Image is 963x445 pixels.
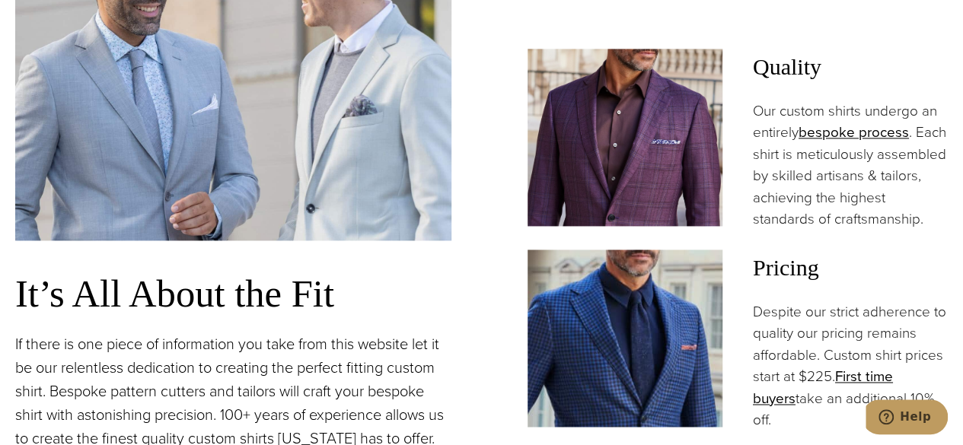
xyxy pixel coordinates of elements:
a: First time buyers [753,366,893,408]
p: Our custom shirts undergo an entirely . Each shirt is meticulously assembled by skilled artisans ... [753,100,948,230]
span: Quality [753,49,948,85]
iframe: Opens a widget where you can chat to one of our agents [866,399,948,437]
img: Client wearing navy custom dress shirt under custom tailored sportscoat. [528,250,722,427]
a: bespoke process [799,122,909,143]
img: Client wearing brown open collared dress shirt under bespoke blazer. [528,49,722,226]
p: Despite our strict adherence to quality our pricing remains affordable. Custom shirt prices start... [753,301,948,431]
h3: It’s All About the Fit [15,271,451,317]
span: Pricing [753,250,948,286]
